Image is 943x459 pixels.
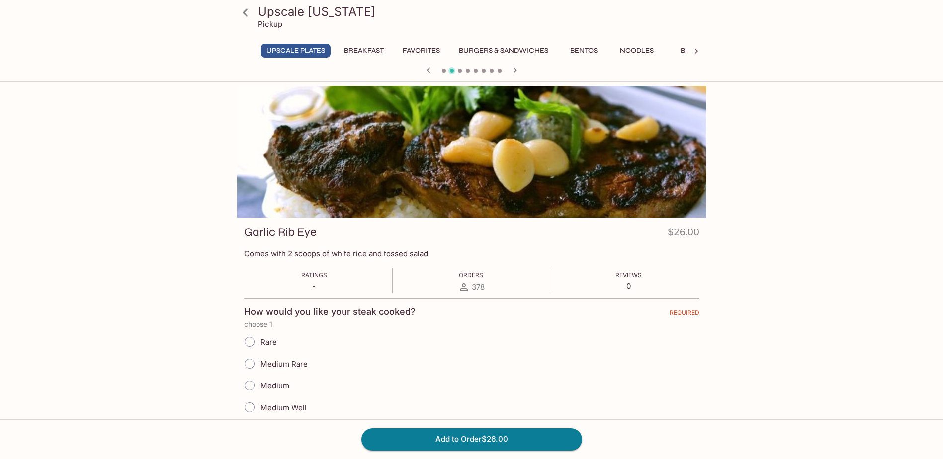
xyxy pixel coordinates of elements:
[260,403,307,412] span: Medium Well
[339,44,389,58] button: Breakfast
[614,44,659,58] button: Noodles
[244,306,416,317] h4: How would you like your steak cooked?
[260,337,277,347] span: Rare
[244,320,699,328] p: choose 1
[301,281,327,291] p: -
[562,44,606,58] button: Bentos
[667,44,712,58] button: Beef
[237,86,706,218] div: Garlic Rib Eye
[260,359,308,369] span: Medium Rare
[472,282,485,292] span: 378
[361,428,582,450] button: Add to Order$26.00
[244,249,699,258] p: Comes with 2 scoops of white rice and tossed salad
[670,309,699,320] span: REQUIRED
[258,19,282,29] p: Pickup
[459,271,483,279] span: Orders
[244,225,317,240] h3: Garlic Rib Eye
[261,44,331,58] button: UPSCALE Plates
[615,281,642,291] p: 0
[668,225,699,244] h4: $26.00
[258,4,702,19] h3: Upscale [US_STATE]
[615,271,642,279] span: Reviews
[397,44,445,58] button: Favorites
[301,271,327,279] span: Ratings
[260,381,289,390] span: Medium
[453,44,554,58] button: Burgers & Sandwiches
